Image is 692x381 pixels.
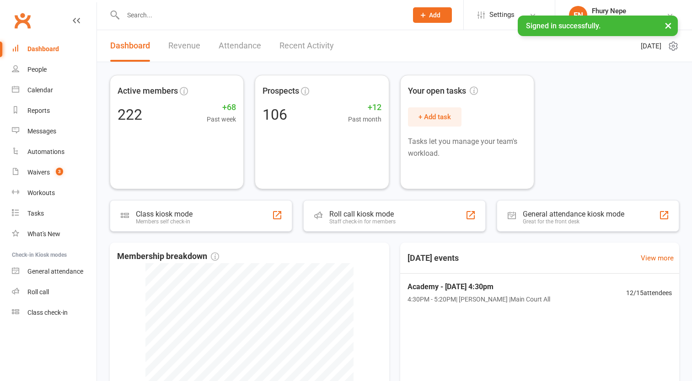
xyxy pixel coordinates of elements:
[12,59,97,80] a: People
[56,168,63,175] span: 3
[12,39,97,59] a: Dashboard
[136,218,193,225] div: Members self check-in
[641,253,674,264] a: View more
[626,288,672,298] span: 12 / 15 attendees
[118,107,142,122] div: 222
[641,41,661,52] span: [DATE]
[592,15,645,23] div: Coastal Basketball
[12,101,97,121] a: Reports
[660,16,676,35] button: ×
[408,281,550,293] span: Academy - [DATE] 4:30pm
[408,294,550,304] span: 4:30PM - 5:20PM | [PERSON_NAME] | Main Court All
[348,114,381,124] span: Past month
[27,268,83,275] div: General attendance
[12,121,97,142] a: Messages
[12,302,97,323] a: Class kiosk mode
[27,127,56,135] div: Messages
[263,85,299,98] span: Prospects
[12,142,97,162] a: Automations
[279,30,334,62] a: Recent Activity
[523,218,624,225] div: Great for the front desk
[207,101,236,114] span: +68
[27,86,53,94] div: Calendar
[118,85,178,98] span: Active members
[27,148,64,155] div: Automations
[117,250,219,263] span: Membership breakdown
[11,9,34,32] a: Clubworx
[569,6,587,24] div: FN
[27,230,60,238] div: What's New
[168,30,200,62] a: Revenue
[408,107,461,127] button: + Add task
[12,80,97,101] a: Calendar
[329,218,396,225] div: Staff check-in for members
[207,114,236,124] span: Past week
[27,45,59,53] div: Dashboard
[400,250,466,266] h3: [DATE] events
[263,107,287,122] div: 106
[348,101,381,114] span: +12
[408,136,526,159] p: Tasks let you manage your team's workload.
[429,11,440,19] span: Add
[27,169,50,176] div: Waivers
[12,162,97,183] a: Waivers 3
[27,107,50,114] div: Reports
[27,189,55,196] div: Workouts
[110,30,150,62] a: Dashboard
[120,9,401,21] input: Search...
[12,183,97,203] a: Workouts
[27,210,44,217] div: Tasks
[27,66,47,73] div: People
[12,203,97,224] a: Tasks
[12,224,97,244] a: What's New
[27,309,68,316] div: Class check-in
[12,261,97,282] a: General attendance kiosk mode
[592,7,645,15] div: Fhury Nepe
[329,210,396,218] div: Roll call kiosk mode
[489,5,515,25] span: Settings
[526,21,601,30] span: Signed in successfully.
[12,282,97,302] a: Roll call
[27,288,49,296] div: Roll call
[413,7,452,23] button: Add
[523,210,624,218] div: General attendance kiosk mode
[136,210,193,218] div: Class kiosk mode
[408,85,478,98] span: Your open tasks
[219,30,261,62] a: Attendance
